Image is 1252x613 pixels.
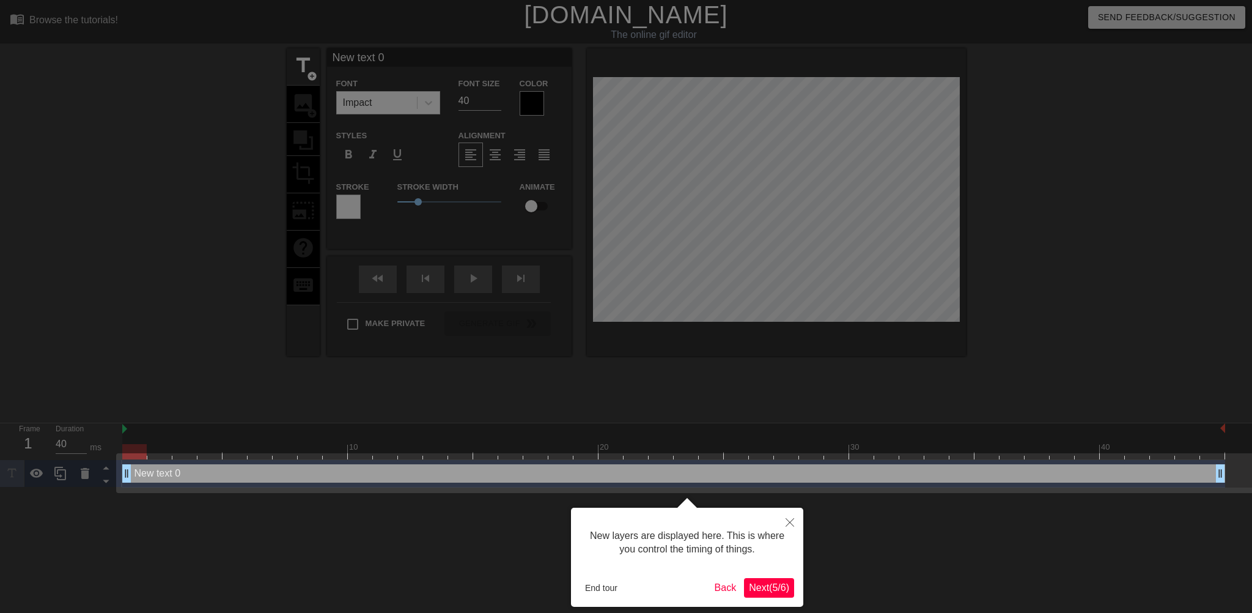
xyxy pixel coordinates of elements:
[744,578,794,598] button: Next
[776,508,803,536] button: Close
[710,578,742,598] button: Back
[580,517,794,569] div: New layers are displayed here. This is where you control the timing of things.
[580,579,622,597] button: End tour
[749,582,789,593] span: Next ( 5 / 6 )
